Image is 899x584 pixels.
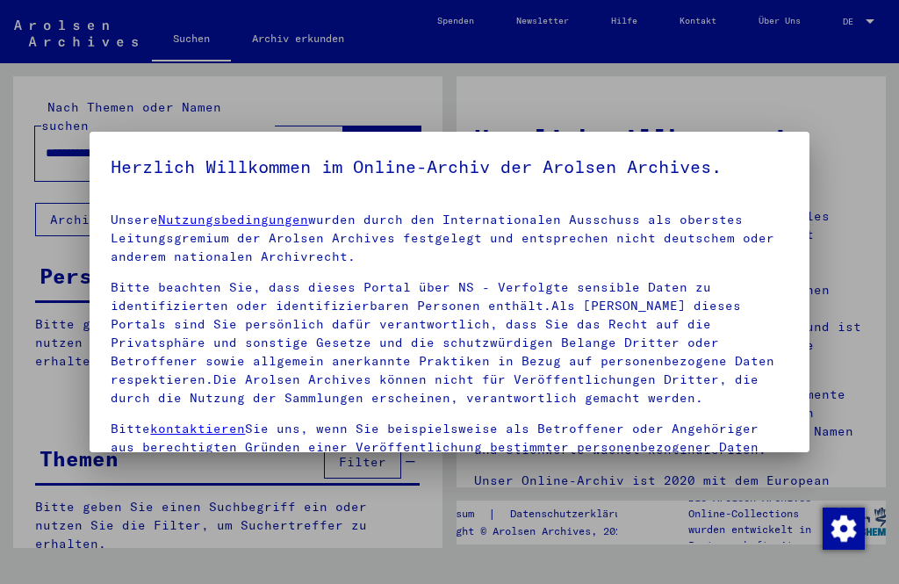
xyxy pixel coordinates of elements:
[823,508,865,550] img: Zustimmung ändern
[111,420,788,475] p: Bitte Sie uns, wenn Sie beispielsweise als Betroffener oder Angehöriger aus berechtigten Gründen ...
[158,212,308,227] a: Nutzungsbedingungen
[111,211,788,266] p: Unsere wurden durch den Internationalen Ausschuss als oberstes Leitungsgremium der Arolsen Archiv...
[150,421,245,436] a: kontaktieren
[111,278,788,407] p: Bitte beachten Sie, dass dieses Portal über NS - Verfolgte sensible Daten zu identifizierten oder...
[822,507,864,549] div: Zustimmung ändern
[111,153,788,181] h5: Herzlich Willkommen im Online-Archiv der Arolsen Archives.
